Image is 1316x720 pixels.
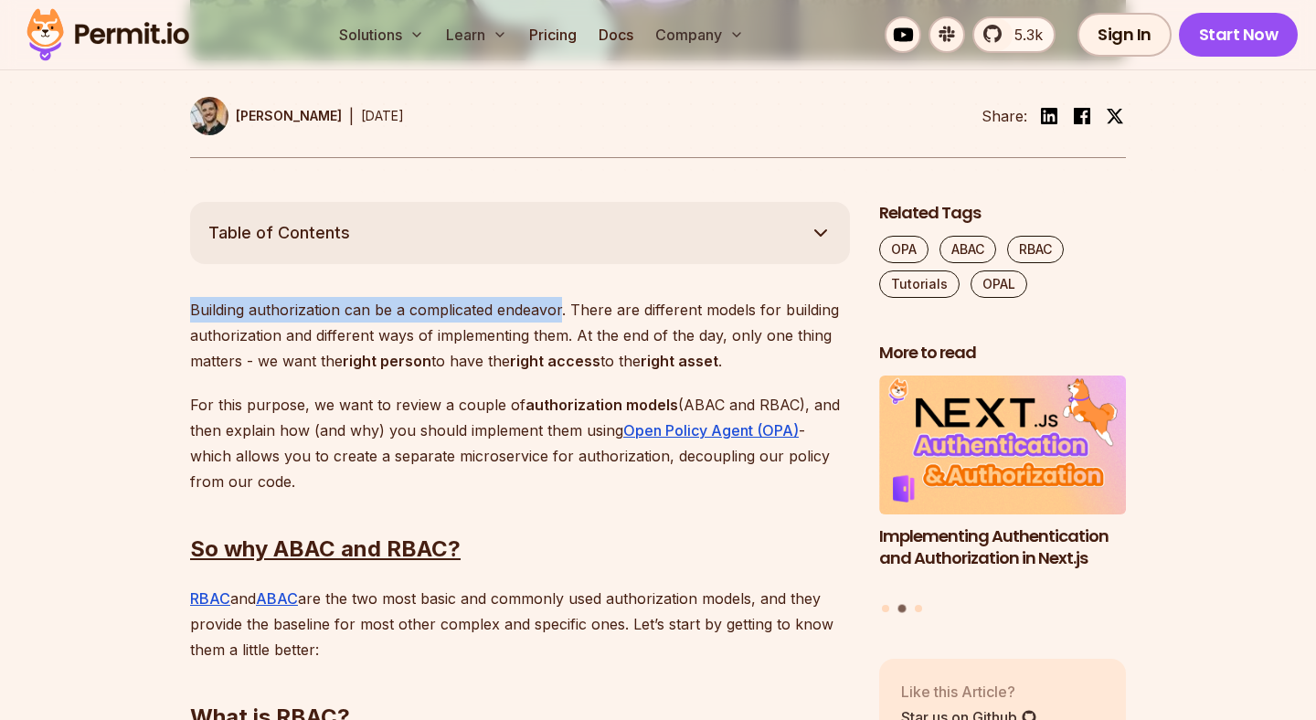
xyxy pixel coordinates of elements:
a: Sign In [1077,13,1172,57]
strong: right person [343,352,431,370]
h2: More to read [879,342,1126,365]
a: RBAC [1007,236,1064,263]
li: Share: [982,105,1027,127]
a: ABAC [939,236,996,263]
time: [DATE] [361,108,404,123]
span: 5.3k [1003,24,1043,46]
div: Posts [879,376,1126,615]
button: Solutions [332,16,431,53]
p: Building authorization can be a complicated endeavor. There are different models for building aut... [190,297,850,374]
button: Company [648,16,751,53]
a: ABAC [256,589,298,608]
button: Go to slide 3 [915,605,922,612]
a: Implementing Authentication and Authorization in Next.jsImplementing Authentication and Authoriza... [879,376,1126,593]
p: For this purpose, we want to review a couple of (ABAC and RBAC), and then explain how (and why) y... [190,392,850,494]
a: Pricing [522,16,584,53]
h3: Implementing Authentication and Authorization in Next.js [879,525,1126,571]
button: Learn [439,16,515,53]
img: Implementing Authentication and Authorization in Next.js [879,376,1126,514]
img: Permit logo [18,4,197,66]
strong: authorization models [525,396,678,414]
a: Tutorials [879,270,960,298]
a: RBAC [190,589,230,608]
img: facebook [1071,105,1093,127]
li: 2 of 3 [879,376,1126,593]
a: OPAL [971,270,1027,298]
strong: right access [510,352,600,370]
a: 5.3k [972,16,1056,53]
p: [PERSON_NAME] [236,107,342,125]
u: So why ABAC and RBAC? [190,535,461,562]
a: Start Now [1179,13,1299,57]
img: linkedin [1038,105,1060,127]
p: Like this Article? [901,681,1037,703]
img: twitter [1106,107,1124,125]
span: Table of Contents [208,220,350,246]
button: Go to slide 2 [898,604,907,612]
a: OPA [879,236,929,263]
h2: Related Tags [879,202,1126,225]
p: and are the two most basic and commonly used authorization models, and they provide the baseline ... [190,586,850,662]
img: Daniel Bass [190,97,228,135]
strong: right asset [641,352,718,370]
a: Open Policy Agent (OPA) [623,421,799,439]
button: Table of Contents [190,202,850,264]
a: Docs [591,16,641,53]
button: Go to slide 1 [882,605,889,612]
a: [PERSON_NAME] [190,97,342,135]
div: | [349,105,354,127]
